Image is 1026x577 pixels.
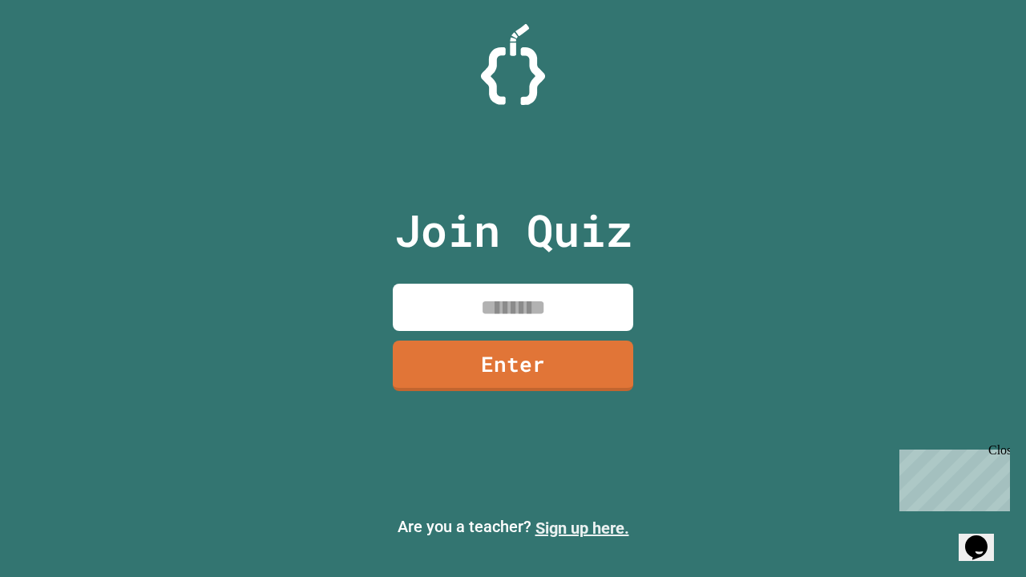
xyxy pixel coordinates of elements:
p: Are you a teacher? [13,514,1013,540]
a: Enter [393,341,633,391]
div: Chat with us now!Close [6,6,111,102]
img: Logo.svg [481,24,545,105]
iframe: chat widget [893,443,1010,511]
iframe: chat widget [959,513,1010,561]
a: Sign up here. [535,518,629,538]
p: Join Quiz [394,197,632,264]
